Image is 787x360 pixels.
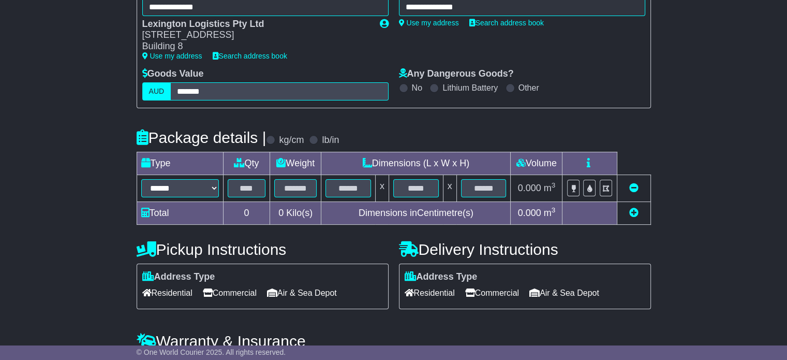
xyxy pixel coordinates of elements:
[518,183,541,193] span: 0.000
[412,83,422,93] label: No
[142,285,192,301] span: Residential
[405,285,455,301] span: Residential
[518,83,539,93] label: Other
[270,201,321,224] td: Kilo(s)
[442,83,498,93] label: Lithium Battery
[375,175,389,201] td: x
[465,285,519,301] span: Commercial
[518,208,541,218] span: 0.000
[142,52,202,60] a: Use my address
[270,152,321,175] td: Weight
[279,135,304,146] label: kg/cm
[223,201,270,224] td: 0
[321,201,511,224] td: Dimensions in Centimetre(s)
[529,285,599,301] span: Air & Sea Depot
[137,152,223,175] td: Type
[137,201,223,224] td: Total
[137,348,286,356] span: © One World Courier 2025. All rights reserved.
[321,152,511,175] td: Dimensions (L x W x H)
[213,52,287,60] a: Search address book
[142,41,369,52] div: Building 8
[552,206,556,214] sup: 3
[267,285,337,301] span: Air & Sea Depot
[544,183,556,193] span: m
[511,152,562,175] td: Volume
[137,333,651,350] h4: Warranty & Insurance
[142,30,369,41] div: [STREET_ADDRESS]
[137,129,266,146] h4: Package details |
[142,82,171,100] label: AUD
[142,19,369,30] div: Lexington Logistics Pty Ltd
[443,175,456,201] td: x
[544,208,556,218] span: m
[552,181,556,189] sup: 3
[399,19,459,27] a: Use my address
[405,271,478,283] label: Address Type
[629,183,638,193] a: Remove this item
[399,68,514,80] label: Any Dangerous Goods?
[629,208,638,218] a: Add new item
[469,19,544,27] a: Search address book
[137,241,389,258] h4: Pickup Instructions
[223,152,270,175] td: Qty
[399,241,651,258] h4: Delivery Instructions
[203,285,257,301] span: Commercial
[142,271,215,283] label: Address Type
[278,208,284,218] span: 0
[142,68,204,80] label: Goods Value
[322,135,339,146] label: lb/in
